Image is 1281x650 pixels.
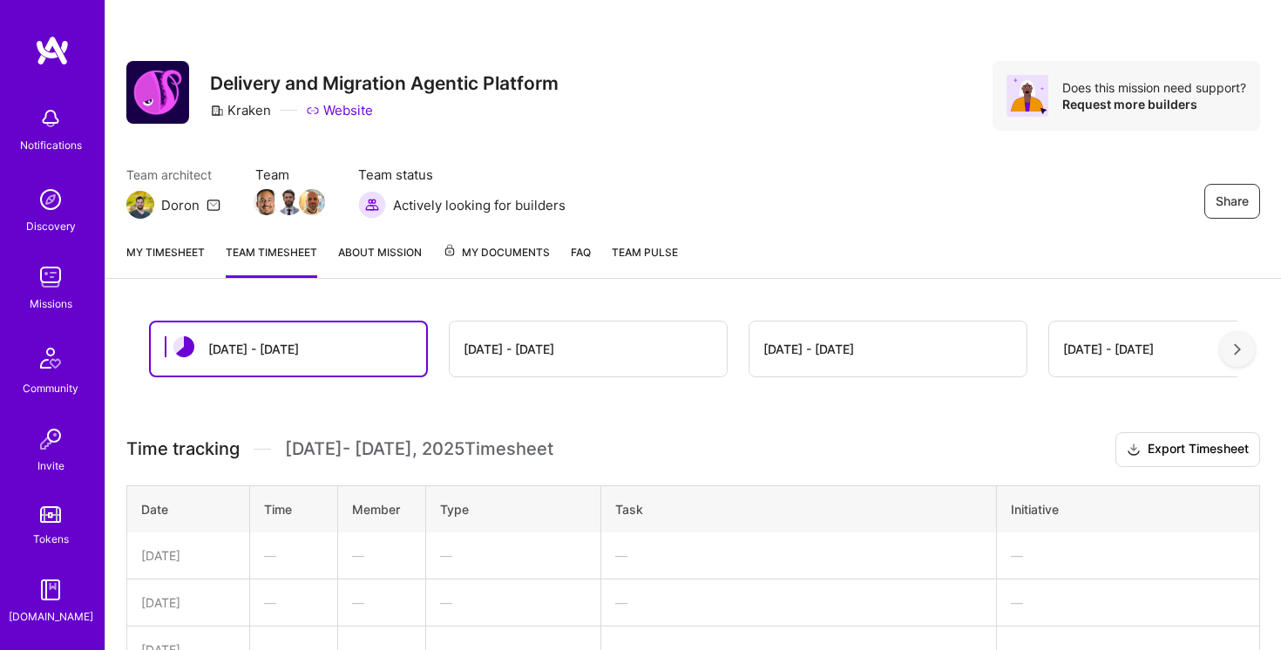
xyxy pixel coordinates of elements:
[37,457,64,475] div: Invite
[299,189,325,215] img: Team Member Avatar
[301,187,323,217] a: Team Member Avatar
[33,182,68,217] img: discovery
[1011,546,1245,565] div: —
[33,422,68,457] img: Invite
[161,196,200,214] div: Doron
[358,191,386,219] img: Actively looking for builders
[141,546,235,565] div: [DATE]
[615,593,981,612] div: —
[264,593,323,612] div: —
[173,336,194,357] img: status icon
[20,136,82,154] div: Notifications
[1204,184,1260,219] button: Share
[1006,75,1048,117] img: Avatar
[33,260,68,295] img: teamwork
[278,187,301,217] a: Team Member Avatar
[1216,193,1249,210] span: Share
[443,243,550,278] a: My Documents
[40,506,61,523] img: tokens
[126,61,189,124] img: Company Logo
[26,217,76,235] div: Discovery
[1234,343,1241,355] img: right
[210,72,559,94] h3: Delivery and Migration Agentic Platform
[996,485,1259,532] th: Initiative
[285,438,553,460] span: [DATE] - [DATE] , 2025 Timesheet
[1063,340,1154,358] div: [DATE] - [DATE]
[1062,96,1246,112] div: Request more builders
[33,530,69,548] div: Tokens
[126,438,240,460] span: Time tracking
[338,243,422,278] a: About Mission
[1127,441,1141,459] i: icon Download
[615,546,981,565] div: —
[30,337,71,379] img: Community
[601,485,996,532] th: Task
[337,485,425,532] th: Member
[352,546,411,565] div: —
[30,295,72,313] div: Missions
[306,101,373,119] a: Website
[1011,593,1245,612] div: —
[33,572,68,607] img: guide book
[612,243,678,278] a: Team Pulse
[9,607,93,626] div: [DOMAIN_NAME]
[255,187,278,217] a: Team Member Avatar
[254,189,280,215] img: Team Member Avatar
[1115,432,1260,467] button: Export Timesheet
[443,243,550,262] span: My Documents
[393,196,566,214] span: Actively looking for builders
[464,340,554,358] div: [DATE] - [DATE]
[208,340,299,358] div: [DATE] - [DATE]
[250,485,338,532] th: Time
[35,35,70,66] img: logo
[210,101,271,119] div: Kraken
[210,104,224,118] i: icon CompanyGray
[1062,79,1246,96] div: Does this mission need support?
[141,593,235,612] div: [DATE]
[126,166,220,184] span: Team architect
[352,593,411,612] div: —
[226,243,317,278] a: Team timesheet
[126,243,205,278] a: My timesheet
[440,546,587,565] div: —
[207,198,220,212] i: icon Mail
[763,340,854,358] div: [DATE] - [DATE]
[33,101,68,136] img: bell
[425,485,601,532] th: Type
[127,485,250,532] th: Date
[255,166,323,184] span: Team
[23,379,78,397] div: Community
[358,166,566,184] span: Team status
[612,246,678,259] span: Team Pulse
[264,546,323,565] div: —
[126,191,154,219] img: Team Architect
[276,189,302,215] img: Team Member Avatar
[571,243,591,278] a: FAQ
[440,593,587,612] div: —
